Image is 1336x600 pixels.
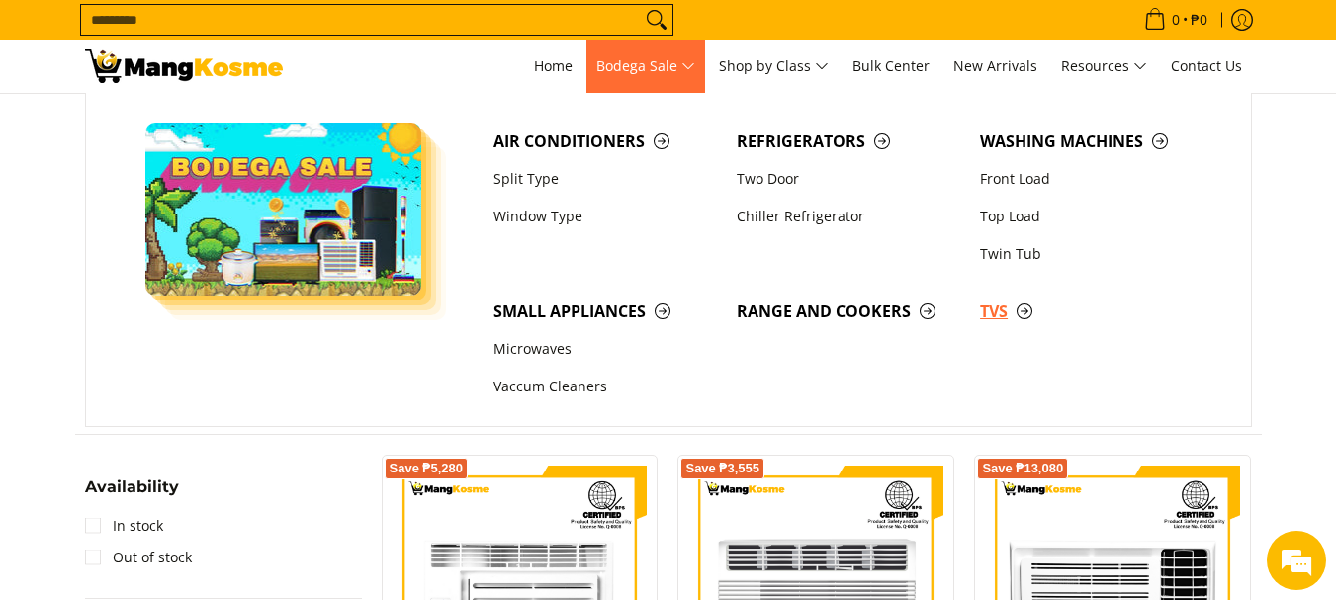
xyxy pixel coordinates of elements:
[145,123,422,296] img: Bodega Sale
[484,293,727,330] a: Small Appliances
[85,49,283,83] img: Class B Class B | Mang Kosme
[493,300,717,324] span: Small Appliances
[484,331,727,369] a: Microwaves
[727,160,970,198] a: Two Door
[970,293,1213,330] a: TVs
[843,40,939,93] a: Bulk Center
[737,129,960,154] span: Refrigerators
[943,40,1047,93] a: New Arrivals
[534,56,573,75] span: Home
[980,300,1203,324] span: TVs
[641,5,672,35] button: Search
[1061,54,1147,79] span: Resources
[1051,40,1157,93] a: Resources
[484,198,727,235] a: Window Type
[85,479,179,510] summary: Open
[970,123,1213,160] a: Washing Machines
[324,10,372,57] div: Minimize live chat window
[1171,56,1242,75] span: Contact Us
[970,160,1213,198] a: Front Load
[685,463,759,474] span: Save ₱3,555
[1161,40,1252,93] a: Contact Us
[982,463,1063,474] span: Save ₱13,080
[390,463,464,474] span: Save ₱5,280
[970,198,1213,235] a: Top Load
[586,40,705,93] a: Bodega Sale
[1138,9,1213,31] span: •
[1188,13,1210,27] span: ₱0
[727,198,970,235] a: Chiller Refrigerator
[727,123,970,160] a: Refrigerators
[10,394,377,464] textarea: Type your message and hit 'Enter'
[85,479,179,495] span: Availability
[727,293,970,330] a: Range and Cookers
[303,40,1252,93] nav: Main Menu
[484,123,727,160] a: Air Conditioners
[852,56,930,75] span: Bulk Center
[85,542,192,573] a: Out of stock
[115,176,273,376] span: We're online!
[980,129,1203,154] span: Washing Machines
[493,129,717,154] span: Air Conditioners
[1169,13,1183,27] span: 0
[737,300,960,324] span: Range and Cookers
[596,54,695,79] span: Bodega Sale
[970,235,1213,273] a: Twin Tub
[709,40,839,93] a: Shop by Class
[484,160,727,198] a: Split Type
[484,369,727,406] a: Vaccum Cleaners
[524,40,582,93] a: Home
[719,54,829,79] span: Shop by Class
[103,111,332,136] div: Chat with us now
[85,510,163,542] a: In stock
[953,56,1037,75] span: New Arrivals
